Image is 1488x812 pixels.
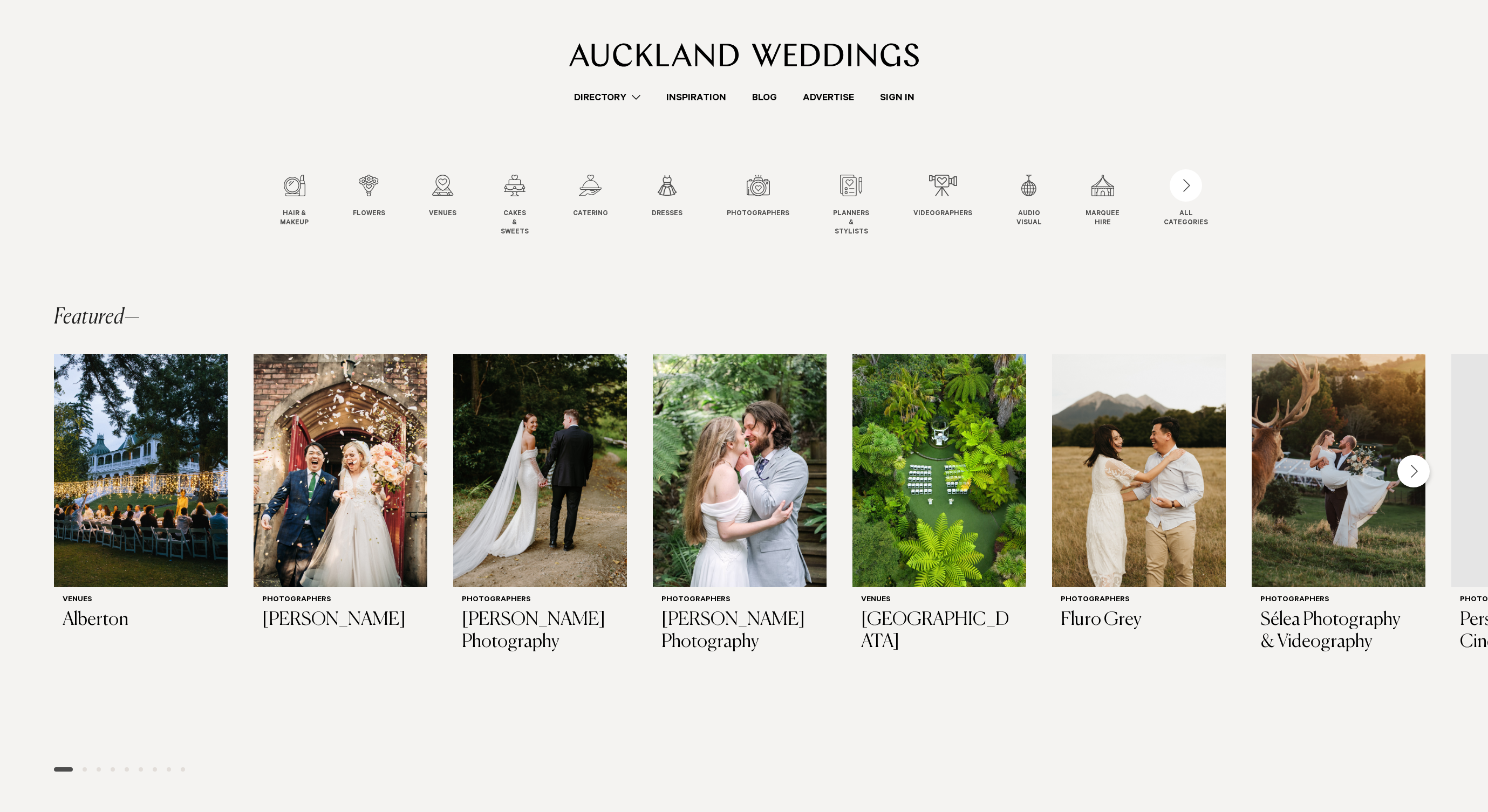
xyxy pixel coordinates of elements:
swiper-slide: 2 / 12 [353,175,407,237]
a: Hair & Makeup [280,175,309,228]
img: Auckland Weddings Photographers | Trang Dong Photography [653,354,827,587]
span: Flowers [353,210,385,219]
a: Native bush wedding setting Venues [GEOGRAPHIC_DATA] [852,354,1026,662]
a: Blog [739,90,790,105]
a: Fairy lights wedding reception Venues Alberton [54,354,228,640]
span: Dresses [652,210,682,219]
span: Photographers [727,210,789,219]
span: Audio Visual [1016,210,1042,228]
img: Native bush wedding setting [852,354,1026,587]
h6: Photographers [661,596,818,605]
h6: Venues [861,596,1018,605]
swiper-slide: 10 / 12 [1016,175,1063,237]
img: Auckland Weddings Photographers | Sélea Photography & Videography [1252,354,1425,587]
swiper-slide: 9 / 12 [913,175,994,237]
a: Auckland Weddings Photographers | Ethan Lowry Photography Photographers [PERSON_NAME] Photography [453,354,627,662]
h2: Featured [54,307,140,328]
a: Videographers [913,175,972,219]
img: Auckland Weddings Photographers | Zahn [254,354,427,587]
a: Flowers [353,175,385,219]
a: Inspiration [653,90,739,105]
h6: Photographers [1260,596,1417,605]
a: Marquee Hire [1086,175,1120,228]
swiper-slide: 7 / 28 [1252,354,1425,750]
button: ALLCATEGORIES [1164,175,1208,225]
a: Auckland Weddings Photographers | Zahn Photographers [PERSON_NAME] [254,354,427,640]
swiper-slide: 11 / 12 [1086,175,1141,237]
a: Directory [561,90,653,105]
img: Auckland Weddings Logo [569,43,919,67]
h3: [PERSON_NAME] [262,609,419,631]
a: Venues [429,175,456,219]
a: Cakes & Sweets [501,175,529,237]
h3: Fluro Grey [1061,609,1217,631]
swiper-slide: 6 / 12 [652,175,704,237]
swiper-slide: 3 / 28 [453,354,627,750]
div: ALL CATEGORIES [1164,210,1208,228]
swiper-slide: 4 / 12 [501,175,550,237]
span: Venues [429,210,456,219]
h6: Venues [63,596,219,605]
swiper-slide: 4 / 28 [653,354,827,750]
swiper-slide: 6 / 28 [1052,354,1226,750]
span: Planners & Stylists [833,210,869,237]
h6: Photographers [1061,596,1217,605]
span: Catering [573,210,608,219]
a: Planners & Stylists [833,175,869,237]
span: Hair & Makeup [280,210,309,228]
a: Photographers [727,175,789,219]
span: Marquee Hire [1086,210,1120,228]
a: Auckland Weddings Photographers | Fluro Grey Photographers Fluro Grey [1052,354,1226,640]
swiper-slide: 5 / 12 [573,175,630,237]
a: Audio Visual [1016,175,1042,228]
a: Advertise [790,90,867,105]
img: Auckland Weddings Photographers | Fluro Grey [1052,354,1226,587]
a: Auckland Weddings Photographers | Sélea Photography & Videography Photographers Sélea Photography... [1252,354,1425,662]
swiper-slide: 7 / 12 [727,175,811,237]
swiper-slide: 3 / 12 [429,175,478,237]
img: Auckland Weddings Photographers | Ethan Lowry Photography [453,354,627,587]
a: Auckland Weddings Photographers | Trang Dong Photography Photographers [PERSON_NAME] Photography [653,354,827,662]
h3: [PERSON_NAME] Photography [661,609,818,653]
swiper-slide: 1 / 28 [54,354,228,750]
swiper-slide: 1 / 12 [280,175,330,237]
swiper-slide: 5 / 28 [852,354,1026,750]
img: Fairy lights wedding reception [54,354,228,587]
h3: Sélea Photography & Videography [1260,609,1417,653]
a: Catering [573,175,608,219]
h6: Photographers [262,596,419,605]
span: Cakes & Sweets [501,210,529,237]
h3: [GEOGRAPHIC_DATA] [861,609,1018,653]
a: Dresses [652,175,682,219]
h3: Alberton [63,609,219,631]
a: Sign In [867,90,927,105]
h6: Photographers [462,596,618,605]
h3: [PERSON_NAME] Photography [462,609,618,653]
swiper-slide: 8 / 12 [833,175,891,237]
span: Videographers [913,210,972,219]
swiper-slide: 2 / 28 [254,354,427,750]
